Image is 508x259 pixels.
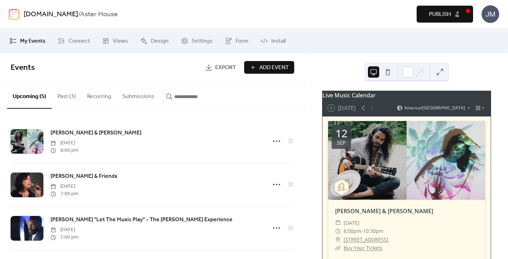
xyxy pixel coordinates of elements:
span: Events [11,60,35,76]
a: [PERSON_NAME] & Friends [50,172,117,181]
a: [PERSON_NAME] & [PERSON_NAME] [50,128,141,138]
b: Aster House [80,8,118,21]
img: logo [9,8,19,20]
button: Recurring [81,82,117,108]
span: Form [236,37,248,46]
span: [DATE] [50,139,78,147]
span: Design [151,37,169,46]
a: Settings [176,31,218,50]
a: [PERSON_NAME] & [PERSON_NAME] [335,207,433,215]
a: Form [220,31,254,50]
div: Live Music Calendar [322,91,491,100]
span: Add Event [259,64,289,72]
span: [DATE] [50,183,78,190]
a: Buy Your Tickets [344,245,382,251]
span: Views [113,37,128,46]
button: Upcoming (5) [7,82,52,109]
a: Design [135,31,174,50]
button: Add Event [244,61,294,74]
span: 8:00pm [344,227,361,235]
button: Past (3) [52,82,81,108]
a: [STREET_ADDRESS] [344,235,388,244]
a: Views [97,31,133,50]
a: Connect [53,31,95,50]
div: ​ [335,227,341,235]
span: Connect [68,37,90,46]
a: [PERSON_NAME] "Let The Music Play" - The [PERSON_NAME] Experience [50,215,232,224]
span: 7:00 pm [50,190,78,198]
span: 8:00 pm [50,147,78,154]
button: Submissions [117,82,160,108]
span: 7:00 pm [50,234,78,241]
span: America/[GEOGRAPHIC_DATA] [404,106,465,110]
span: Publish [429,10,451,19]
b: / [78,8,80,21]
span: 10:30pm [363,227,383,235]
span: My Events [20,37,46,46]
a: [DOMAIN_NAME] [24,8,78,21]
div: JM [482,5,499,23]
div: ​ [335,219,341,227]
span: [DATE] [344,219,359,227]
span: [PERSON_NAME] & [PERSON_NAME] [50,129,141,137]
div: 12 [335,128,347,139]
a: My Events [4,31,51,50]
a: Export [200,61,241,74]
span: Export [215,64,236,72]
div: Sep [337,140,346,145]
span: - [361,227,363,235]
div: ​ [335,235,341,244]
div: ​ [335,244,341,252]
span: Install [271,37,286,46]
a: Install [255,31,291,50]
span: [DATE] [50,226,78,234]
span: Settings [192,37,213,46]
button: Publish [417,6,473,23]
